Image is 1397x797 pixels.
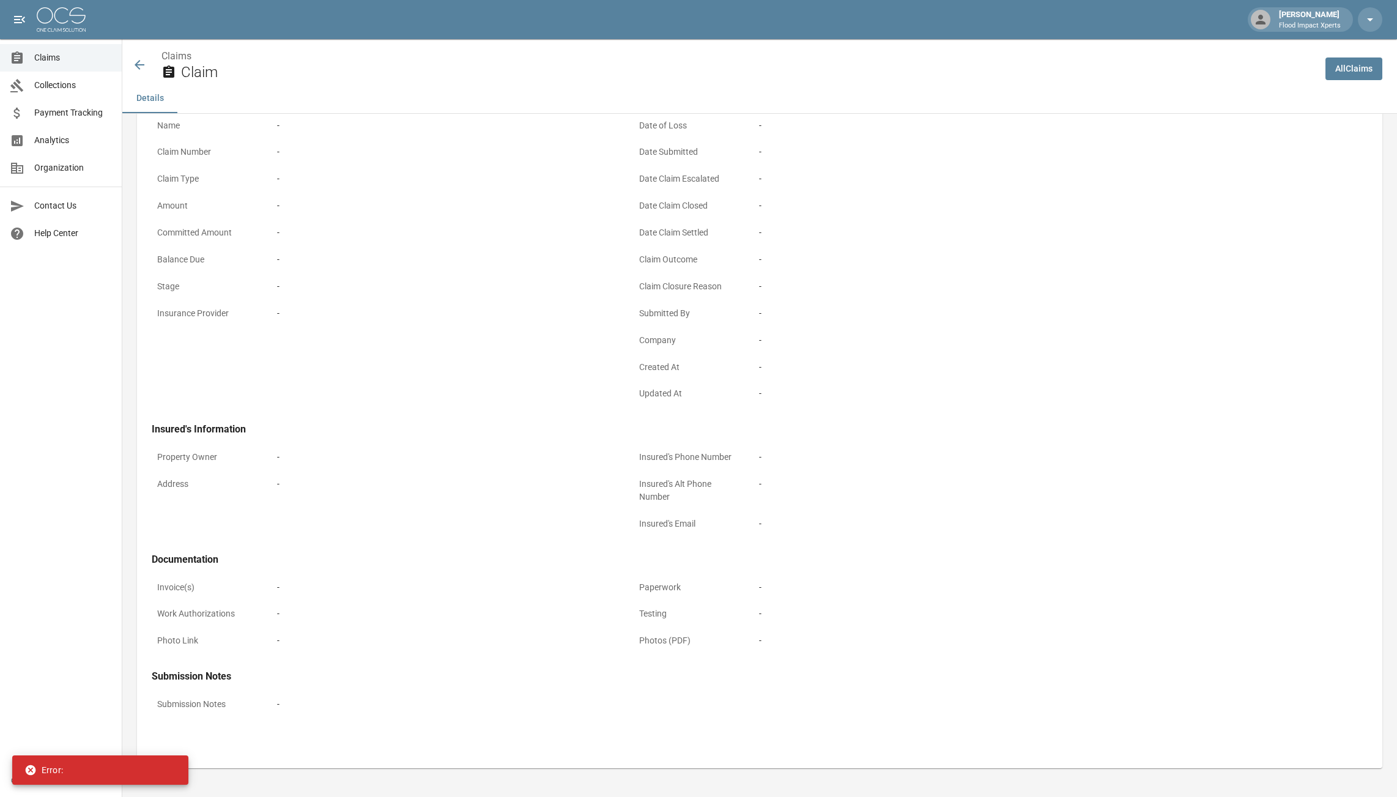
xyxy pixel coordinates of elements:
[11,774,111,787] div: © 2025 One Claim Solution
[152,275,262,298] p: Stage
[122,84,1397,113] div: anchor tabs
[759,478,1095,491] div: -
[122,84,177,113] button: Details
[634,302,744,325] p: Submitted By
[152,167,262,191] p: Claim Type
[759,361,1095,374] div: -
[634,248,744,272] p: Claim Outcome
[152,576,262,599] p: Invoice(s)
[759,172,1095,185] div: -
[152,194,262,218] p: Amount
[634,576,744,599] p: Paperwork
[759,517,1095,530] div: -
[759,334,1095,347] div: -
[152,221,262,245] p: Committed Amount
[34,161,112,174] span: Organization
[34,51,112,64] span: Claims
[634,328,744,352] p: Company
[161,50,191,62] a: Claims
[277,280,613,293] div: -
[34,79,112,92] span: Collections
[759,119,1095,132] div: -
[34,227,112,240] span: Help Center
[277,451,613,464] div: -
[634,167,744,191] p: Date Claim Escalated
[634,275,744,298] p: Claim Closure Reason
[161,49,1316,64] nav: breadcrumb
[759,199,1095,212] div: -
[759,226,1095,239] div: -
[1325,57,1382,80] a: AllClaims
[634,194,744,218] p: Date Claim Closed
[759,253,1095,266] div: -
[277,172,613,185] div: -
[152,445,262,469] p: Property Owner
[277,119,613,132] div: -
[759,307,1095,320] div: -
[152,670,1101,683] h4: Submission Notes
[634,221,744,245] p: Date Claim Settled
[7,7,32,32] button: open drawer
[181,64,1316,81] h2: Claim
[152,629,262,653] p: Photo Link
[634,629,744,653] p: Photos (PDF)
[277,226,613,239] div: -
[634,602,744,626] p: Testing
[34,134,112,147] span: Analytics
[34,199,112,212] span: Contact Us
[152,140,262,164] p: Claim Number
[1274,9,1346,31] div: [PERSON_NAME]
[634,445,744,469] p: Insured's Phone Number
[634,114,744,138] p: Date of Loss
[759,581,1095,594] div: -
[1279,21,1341,31] p: Flood Impact Xperts
[634,472,744,509] p: Insured's Alt Phone Number
[152,692,262,716] p: Submission Notes
[277,607,613,620] div: -
[277,634,613,647] div: -
[152,472,262,496] p: Address
[152,248,262,272] p: Balance Due
[634,382,744,406] p: Updated At
[759,451,1095,464] div: -
[634,140,744,164] p: Date Submitted
[277,698,1095,711] div: -
[634,512,744,536] p: Insured's Email
[759,280,1095,293] div: -
[277,307,613,320] div: -
[634,355,744,379] p: Created At
[759,634,1095,647] div: -
[152,554,1101,566] h4: Documentation
[24,759,63,781] div: Error:
[152,602,262,626] p: Work Authorizations
[37,7,86,32] img: ocs-logo-white-transparent.png
[277,253,613,266] div: -
[759,146,1095,158] div: -
[152,114,262,138] p: Name
[277,146,613,158] div: -
[277,478,613,491] div: -
[152,302,262,325] p: Insurance Provider
[759,387,1095,400] div: -
[759,607,1095,620] div: -
[277,581,613,594] div: -
[152,423,1101,436] h4: Insured's Information
[277,199,613,212] div: -
[34,106,112,119] span: Payment Tracking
